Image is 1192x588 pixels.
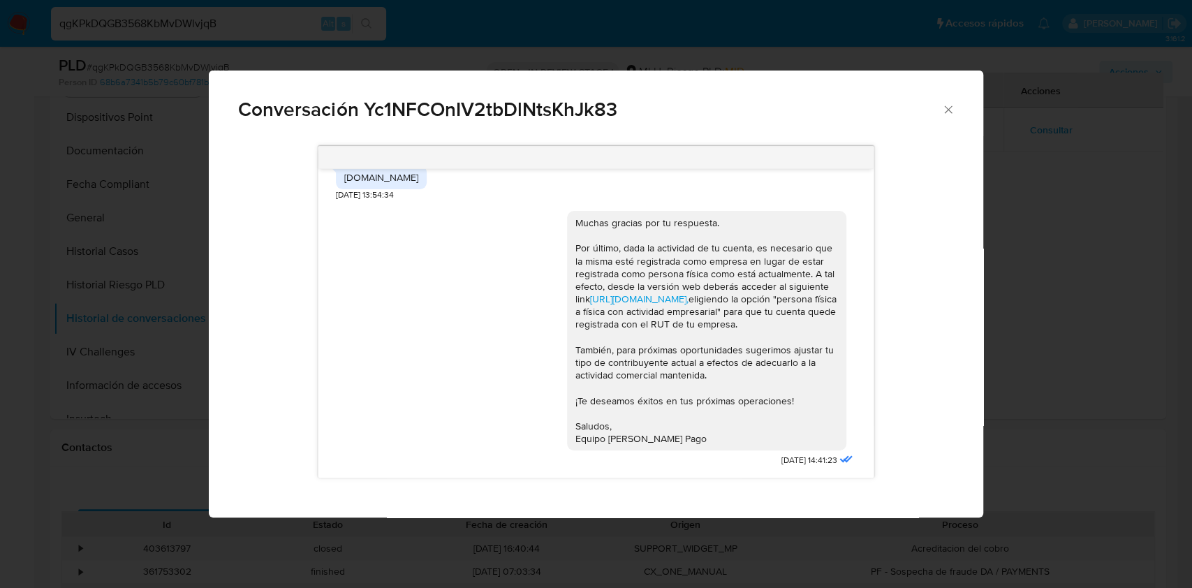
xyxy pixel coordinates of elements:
div: [DOMAIN_NAME] [344,171,418,184]
span: Conversación Yc1NFCOnIV2tbDlNtsKhJk83 [238,100,941,119]
span: [DATE] 14:41:23 [781,455,837,466]
button: Cerrar [941,103,954,115]
div: Muchas gracias por tu respuesta. Por último, dada la actividad de tu cuenta, es necesario que la ... [575,216,838,445]
span: [DATE] 13:54:34 [336,189,394,201]
a: [URL][DOMAIN_NAME], [590,292,689,306]
div: Comunicación [209,71,983,518]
